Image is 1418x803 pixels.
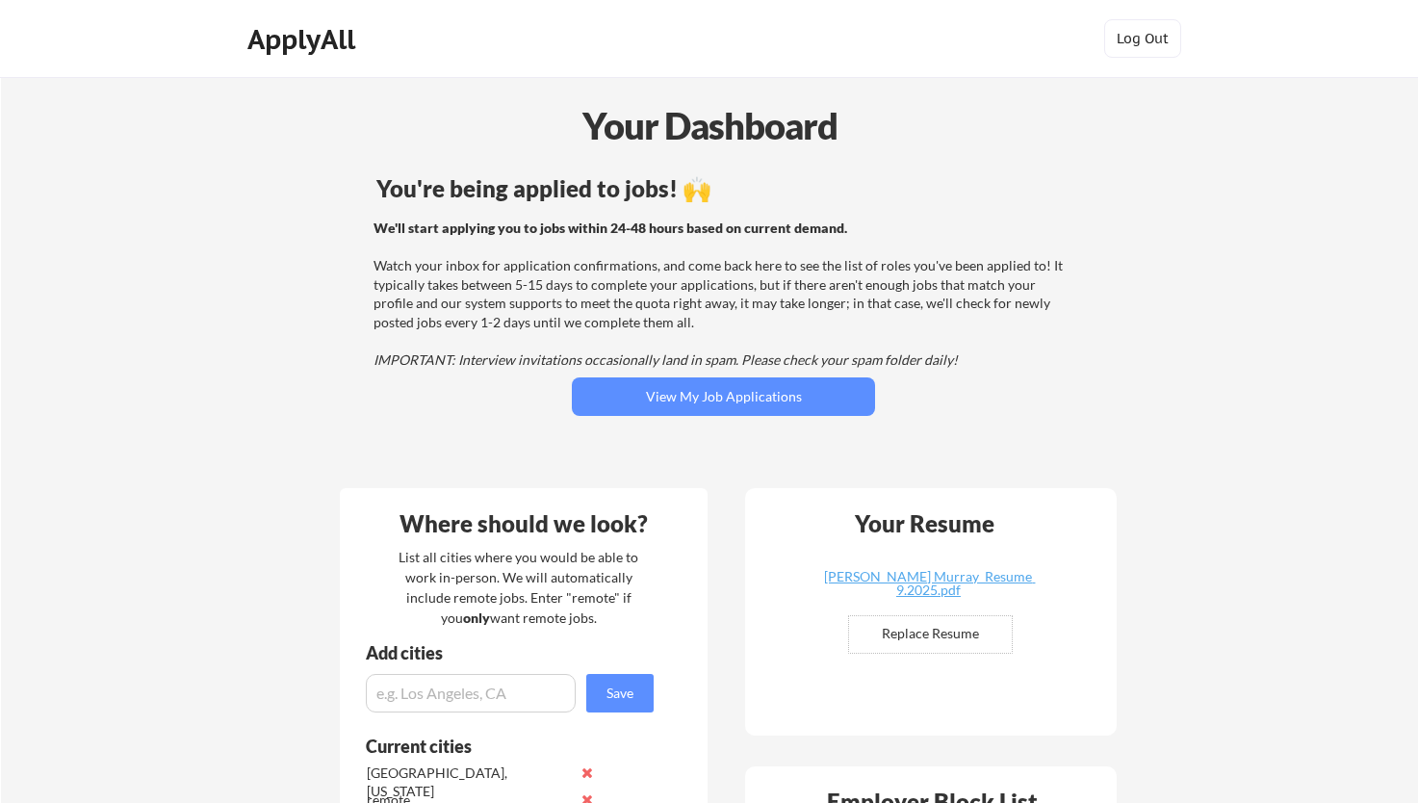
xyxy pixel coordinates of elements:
[813,570,1043,600] a: [PERSON_NAME] Murray_Resume 9.2025.pdf
[376,177,1070,200] div: You're being applied to jobs! 🙌
[386,547,651,628] div: List all cities where you would be able to work in-person. We will automatically include remote j...
[247,23,361,56] div: ApplyAll
[367,764,570,801] div: [GEOGRAPHIC_DATA], [US_STATE]
[572,377,875,416] button: View My Job Applications
[2,98,1418,153] div: Your Dashboard
[374,220,847,236] strong: We'll start applying you to jobs within 24-48 hours based on current demand.
[366,644,658,661] div: Add cities
[586,674,654,712] button: Save
[366,674,576,712] input: e.g. Los Angeles, CA
[374,219,1068,370] div: Watch your inbox for application confirmations, and come back here to see the list of roles you'v...
[374,351,958,368] em: IMPORTANT: Interview invitations occasionally land in spam. Please check your spam folder daily!
[1104,19,1181,58] button: Log Out
[345,512,703,535] div: Where should we look?
[829,512,1019,535] div: Your Resume
[813,570,1043,597] div: [PERSON_NAME] Murray_Resume 9.2025.pdf
[366,738,632,755] div: Current cities
[463,609,490,626] strong: only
